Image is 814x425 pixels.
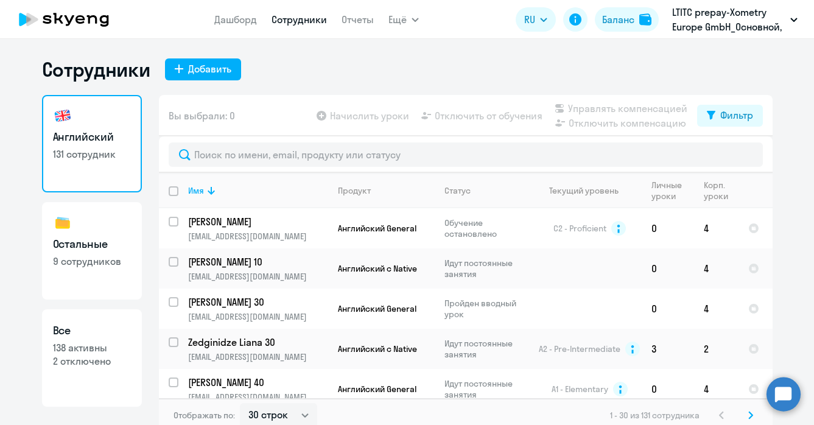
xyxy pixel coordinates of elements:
p: 131 сотрудник [53,147,131,161]
td: 2 [694,329,739,369]
div: Корп. уроки [704,180,730,202]
div: Корп. уроки [704,180,738,202]
div: Личные уроки [651,180,693,202]
a: Отчеты [342,13,374,26]
h3: Все [53,323,131,339]
a: Zedginidze Liana 30 [188,335,328,349]
div: Добавить [188,61,231,76]
p: [PERSON_NAME] 40 [188,376,326,389]
a: [PERSON_NAME] 10 [188,255,328,269]
td: 0 [642,208,694,248]
button: RU [516,7,556,32]
div: Текущий уровень [549,185,619,196]
td: 4 [694,289,739,329]
span: Английский с Native [338,263,417,274]
td: 4 [694,369,739,409]
p: 9 сотрудников [53,255,131,268]
p: [EMAIL_ADDRESS][DOMAIN_NAME] [188,392,328,402]
div: Статус [444,185,528,196]
p: [EMAIL_ADDRESS][DOMAIN_NAME] [188,311,328,322]
h1: Сотрудники [42,57,150,82]
a: Дашборд [214,13,257,26]
span: RU [524,12,535,27]
img: english [53,106,72,125]
span: Отображать по: [174,410,235,421]
div: Фильтр [720,108,753,122]
span: Вы выбрали: 0 [169,108,235,123]
p: Идут постоянные занятия [444,258,528,279]
p: [EMAIL_ADDRESS][DOMAIN_NAME] [188,231,328,242]
a: Остальные9 сотрудников [42,202,142,300]
span: A1 - Elementary [552,384,608,395]
a: Все138 активны2 отключено [42,309,142,407]
button: Фильтр [697,105,763,127]
p: Обучение остановлено [444,217,528,239]
td: 0 [642,369,694,409]
div: Продукт [338,185,371,196]
button: LTITC prepay-Xometry Europe GmbH_Основной, Xometry Europe GmbH [666,5,804,34]
p: LTITC prepay-Xometry Europe GmbH_Основной, Xometry Europe GmbH [672,5,785,34]
p: Идут постоянные занятия [444,378,528,400]
button: Ещё [388,7,419,32]
a: Английский131 сотрудник [42,95,142,192]
button: Балансbalance [595,7,659,32]
a: [PERSON_NAME] [188,215,328,228]
span: A2 - Pre-Intermediate [539,343,620,354]
input: Поиск по имени, email, продукту или статусу [169,142,763,167]
p: Пройден вводный урок [444,298,528,320]
div: Имя [188,185,204,196]
span: Английский General [338,384,416,395]
div: Продукт [338,185,434,196]
p: [PERSON_NAME] 30 [188,295,326,309]
div: Баланс [602,12,634,27]
span: Английский General [338,303,416,314]
td: 3 [642,329,694,369]
a: [PERSON_NAME] 30 [188,295,328,309]
p: [PERSON_NAME] 10 [188,255,326,269]
div: Статус [444,185,471,196]
h3: Остальные [53,236,131,252]
span: C2 - Proficient [553,223,606,234]
td: 4 [694,248,739,289]
span: Английский General [338,223,416,234]
h3: Английский [53,129,131,145]
p: Идут постоянные занятия [444,338,528,360]
span: 1 - 30 из 131 сотрудника [610,410,700,421]
div: Текущий уровень [538,185,641,196]
td: 0 [642,248,694,289]
p: [PERSON_NAME] [188,215,326,228]
div: Личные уроки [651,180,686,202]
p: 138 активны [53,341,131,354]
p: 2 отключено [53,354,131,368]
p: Zedginidze Liana 30 [188,335,326,349]
img: balance [639,13,651,26]
span: Ещё [388,12,407,27]
a: [PERSON_NAME] 40 [188,376,328,389]
td: 0 [642,289,694,329]
button: Добавить [165,58,241,80]
a: Сотрудники [272,13,327,26]
div: Имя [188,185,328,196]
span: Английский с Native [338,343,417,354]
p: [EMAIL_ADDRESS][DOMAIN_NAME] [188,351,328,362]
p: [EMAIL_ADDRESS][DOMAIN_NAME] [188,271,328,282]
img: others [53,213,72,233]
td: 4 [694,208,739,248]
